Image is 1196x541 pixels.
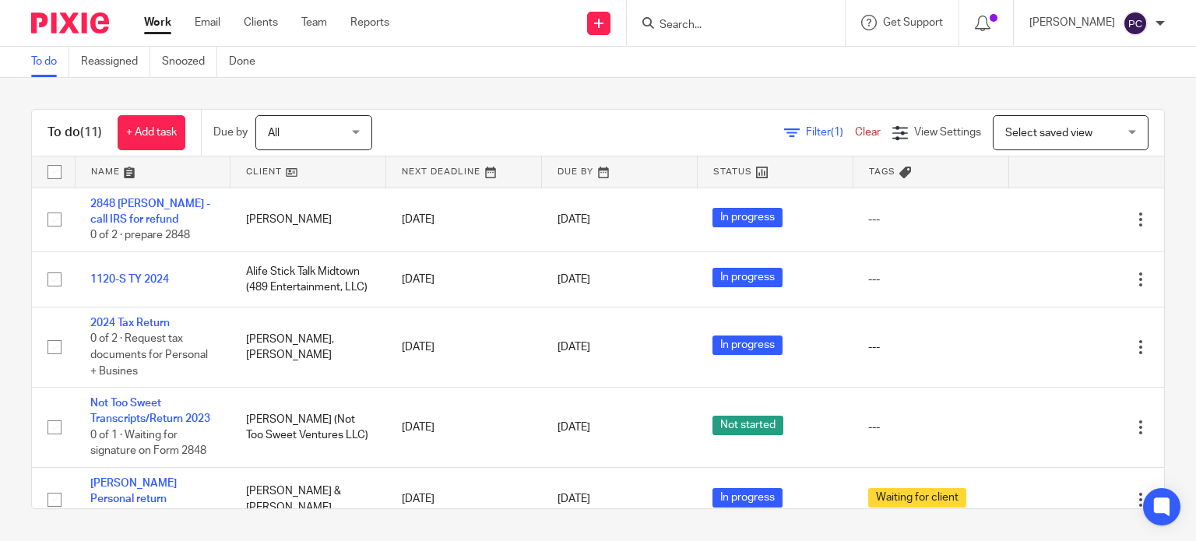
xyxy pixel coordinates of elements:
[90,198,210,225] a: 2848 [PERSON_NAME] - call IRS for refund
[90,430,206,457] span: 0 of 1 · Waiting for signature on Form 2848
[558,494,590,504] span: [DATE]
[914,127,981,138] span: View Settings
[90,334,208,377] span: 0 of 2 · Request tax documents for Personal + Busines
[230,307,386,388] td: [PERSON_NAME], [PERSON_NAME]
[883,17,943,28] span: Get Support
[868,272,993,287] div: ---
[558,274,590,285] span: [DATE]
[868,212,993,227] div: ---
[558,342,590,353] span: [DATE]
[81,47,150,77] a: Reassigned
[80,126,102,139] span: (11)
[31,12,109,33] img: Pixie
[230,467,386,531] td: [PERSON_NAME] & [PERSON_NAME]
[301,15,327,30] a: Team
[558,422,590,433] span: [DATE]
[386,388,542,468] td: [DATE]
[244,15,278,30] a: Clients
[712,208,783,227] span: In progress
[868,420,993,435] div: ---
[806,127,855,138] span: Filter
[712,335,783,355] span: In progress
[268,128,280,139] span: All
[213,125,248,140] p: Due by
[230,388,386,468] td: [PERSON_NAME] (Not Too Sweet Ventures LLC)
[90,478,177,504] a: [PERSON_NAME] Personal return
[869,167,895,176] span: Tags
[558,214,590,225] span: [DATE]
[386,467,542,531] td: [DATE]
[230,251,386,307] td: Alife Stick Talk Midtown (489 Entertainment, LLC)
[90,398,210,424] a: Not Too Sweet Transcripts/Return 2023
[386,251,542,307] td: [DATE]
[162,47,217,77] a: Snoozed
[31,47,69,77] a: To do
[386,188,542,251] td: [DATE]
[712,488,783,508] span: In progress
[90,230,190,241] span: 0 of 2 · prepare 2848
[90,274,169,285] a: 1120-S TY 2024
[47,125,102,141] h1: To do
[712,416,783,435] span: Not started
[118,115,185,150] a: + Add task
[868,488,966,508] span: Waiting for client
[230,188,386,251] td: [PERSON_NAME]
[831,127,843,138] span: (1)
[229,47,267,77] a: Done
[1029,15,1115,30] p: [PERSON_NAME]
[658,19,798,33] input: Search
[1005,128,1092,139] span: Select saved view
[712,268,783,287] span: In progress
[1123,11,1148,36] img: svg%3E
[350,15,389,30] a: Reports
[90,318,170,328] a: 2024 Tax Return
[195,15,220,30] a: Email
[144,15,171,30] a: Work
[386,307,542,388] td: [DATE]
[855,127,881,138] a: Clear
[868,339,993,355] div: ---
